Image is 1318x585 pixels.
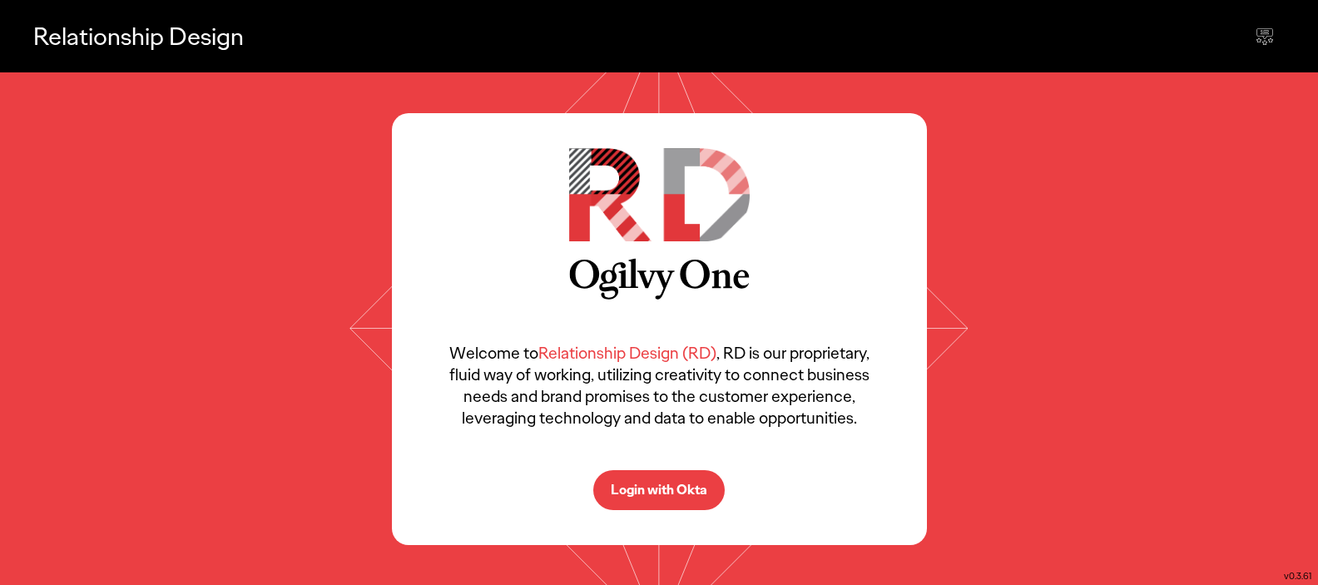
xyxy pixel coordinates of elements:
[538,342,716,364] span: Relationship Design (RD)
[442,342,877,429] p: Welcome to , RD is our proprietary, fluid way of working, utilizing creativity to connect busines...
[33,19,244,53] p: Relationship Design
[569,148,750,241] img: RD Logo
[1245,17,1285,57] div: Send feedback
[593,470,725,510] button: Login with Okta
[611,483,707,497] p: Login with Okta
